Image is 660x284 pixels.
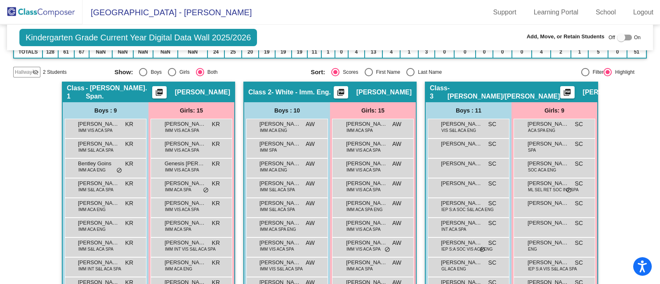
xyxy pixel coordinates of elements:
[575,199,583,208] span: SC
[15,68,32,76] span: Hallway
[346,140,387,148] span: [PERSON_NAME]
[528,179,569,188] span: [PERSON_NAME]
[165,219,206,227] span: [PERSON_NAME]
[78,187,113,193] span: IMM S&L ACA SPA
[346,127,373,134] span: IMM ACA SPA
[528,246,537,252] span: ENG
[248,88,271,96] span: Class 2
[153,46,178,58] td: NaN
[528,258,569,267] span: [PERSON_NAME] [PERSON_NAME]
[125,160,133,168] span: KR
[125,258,133,267] span: KR
[346,207,383,213] span: IMM ACA SPA ENG
[259,46,275,58] td: 19
[488,258,496,267] span: SC
[583,88,638,96] span: [PERSON_NAME]
[165,199,206,207] span: [PERSON_NAME]
[511,102,597,119] div: Girls: 9
[335,46,348,58] td: 0
[441,179,482,188] span: [PERSON_NAME]
[346,120,387,128] span: [PERSON_NAME] Sales-[PERSON_NAME]
[259,219,301,227] span: [PERSON_NAME]
[176,68,190,76] div: Girls
[78,207,106,213] span: IMM ACA ENG
[260,226,296,232] span: IMM ACA SPA ENG
[311,68,325,76] span: Sort:
[165,167,199,173] span: IMM VIS ACA SPA
[242,46,258,58] td: 20
[212,219,220,228] span: KR
[575,219,583,228] span: SC
[14,46,42,58] td: TOTALS
[306,258,315,267] span: AW
[165,120,206,128] span: [PERSON_NAME]
[365,46,382,58] td: 13
[311,68,501,76] mat-radio-group: Select an option
[165,127,199,134] span: IMM VIS ACA SPA
[441,120,482,128] span: [PERSON_NAME]
[476,46,493,58] td: 0
[441,127,476,134] span: VIS S&L ACA ENG
[528,199,569,207] span: [PERSON_NAME]
[346,266,373,272] span: IMM ACA SPA
[382,46,400,58] td: 4
[488,160,496,168] span: SC
[307,46,321,58] td: 11
[430,84,448,101] span: Class 3
[212,258,220,267] span: KR
[441,226,466,232] span: INT ACA SPA
[441,258,482,267] span: [PERSON_NAME]
[78,226,106,232] span: IMM ACA ENG
[125,179,133,188] span: KR
[203,187,209,194] span: do_not_disturb_alt
[306,219,315,228] span: AW
[392,199,401,208] span: AW
[259,120,301,128] span: [PERSON_NAME]
[259,179,301,188] span: [PERSON_NAME]'zler [PERSON_NAME]
[392,140,401,148] span: AW
[165,160,206,168] span: Genesis [PERSON_NAME]
[152,86,167,99] button: Print Students Details
[260,167,287,173] span: IMM ACA ENG
[78,120,119,128] span: [PERSON_NAME]
[330,102,416,119] div: Girls: 15
[259,199,301,207] span: [PERSON_NAME]
[78,239,119,247] span: [PERSON_NAME] [PERSON_NAME]
[392,239,401,247] span: AW
[165,226,191,232] span: IMM ACA SPA
[165,266,192,272] span: IMM ACA ENG
[154,88,164,100] mat-icon: picture_as_pdf
[346,179,387,188] span: [PERSON_NAME]
[527,6,585,19] a: Learning Portal
[528,140,569,148] span: [PERSON_NAME]
[528,127,555,134] span: ACA SPA ENG
[488,239,496,247] span: SC
[259,258,301,267] span: [PERSON_NAME]
[271,88,331,96] span: - White - Imm. Eng.
[441,239,482,247] span: [PERSON_NAME]
[493,46,512,58] td: 0
[346,199,387,207] span: [PERSON_NAME]
[415,68,442,76] div: Last Name
[125,120,133,129] span: KR
[165,207,199,213] span: IMM VIS ACA SPA
[63,102,148,119] div: Boys : 9
[86,84,152,101] span: - [PERSON_NAME]. Span.
[454,46,476,58] td: 0
[212,140,220,148] span: KR
[528,120,569,128] span: [PERSON_NAME]
[306,199,315,208] span: AW
[384,246,390,253] span: do_not_disturb_alt
[551,46,570,58] td: 2
[125,219,133,228] span: KR
[488,140,496,148] span: SC
[260,207,295,213] span: IMM S&L ACA SPA
[212,160,220,168] span: KR
[133,46,153,58] td: NaN
[575,120,583,129] span: SC
[400,46,418,58] td: 1
[589,68,604,76] div: Filter
[147,68,162,76] div: Boys
[292,46,307,58] td: 19
[112,46,133,58] td: NaN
